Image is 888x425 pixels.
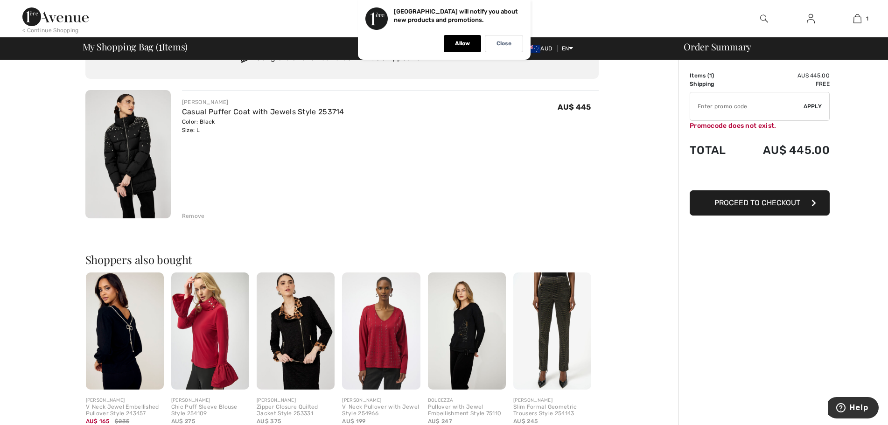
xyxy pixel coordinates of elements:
[342,404,420,417] div: V-Neck Pullover with Jewel Style 254966
[690,134,739,166] td: Total
[85,90,171,218] img: Casual Puffer Coat with Jewels Style 253714
[22,26,79,35] div: < Continue Shopping
[342,397,420,404] div: [PERSON_NAME]
[709,72,712,79] span: 1
[739,80,830,88] td: Free
[171,418,195,425] span: AU$ 275
[171,397,249,404] div: [PERSON_NAME]
[86,418,110,425] span: AU$ 165
[866,14,868,23] span: 1
[513,404,591,417] div: Slim Formal Geometric Trousers Style 254143
[834,13,880,24] a: 1
[182,118,344,134] div: Color: Black Size: L
[807,13,815,24] img: My Info
[257,272,335,390] img: Zipper Closure Quilted Jacket Style 253331
[171,404,249,417] div: Chic Puff Sleeve Blouse Style 254109
[690,190,830,216] button: Proceed to Checkout
[525,45,540,53] img: Australian Dollar
[428,397,506,404] div: DOLCEZZA
[558,103,591,111] span: AU$ 445
[690,92,804,120] input: Promo code
[159,40,162,52] span: 1
[714,198,800,207] span: Proceed to Checkout
[86,272,164,390] img: V-Neck Jewel Embellished Pullover Style 243457
[257,404,335,417] div: Zipper Closure Quilted Jacket Style 253331
[86,397,164,404] div: [PERSON_NAME]
[525,45,556,52] span: AUD
[22,7,89,26] img: 1ère Avenue
[428,272,506,390] img: Pullover with Jewel Embellishment Style 75110
[690,71,739,80] td: Items ( )
[182,212,205,220] div: Remove
[428,418,452,425] span: AU$ 247
[394,8,518,23] p: [GEOGRAPHIC_DATA] will notify you about new products and promotions.
[672,42,882,51] div: Order Summary
[690,80,739,88] td: Shipping
[799,13,822,25] a: Sign In
[513,272,591,390] img: Slim Formal Geometric Trousers Style 254143
[182,98,344,106] div: [PERSON_NAME]
[171,272,249,390] img: Chic Puff Sleeve Blouse Style 254109
[739,71,830,80] td: AU$ 445.00
[257,418,281,425] span: AU$ 375
[85,254,599,265] h2: Shoppers also bought
[86,404,164,417] div: V-Neck Jewel Embellished Pullover Style 243457
[853,13,861,24] img: My Bag
[257,397,335,404] div: [PERSON_NAME]
[690,121,830,131] div: Promocode does not exist.
[428,404,506,417] div: Pullover with Jewel Embellishment Style 75110
[83,42,188,51] span: My Shopping Bag ( Items)
[690,166,830,187] iframe: PayPal
[342,418,365,425] span: AU$ 199
[182,107,344,116] a: Casual Puffer Coat with Jewels Style 253714
[760,13,768,24] img: search the website
[513,397,591,404] div: [PERSON_NAME]
[496,40,511,47] p: Close
[513,418,538,425] span: AU$ 245
[455,40,470,47] p: Allow
[342,272,420,390] img: V-Neck Pullover with Jewel Style 254966
[739,134,830,166] td: AU$ 445.00
[562,45,573,52] span: EN
[804,102,822,111] span: Apply
[828,397,879,420] iframe: Opens a widget where you can find more information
